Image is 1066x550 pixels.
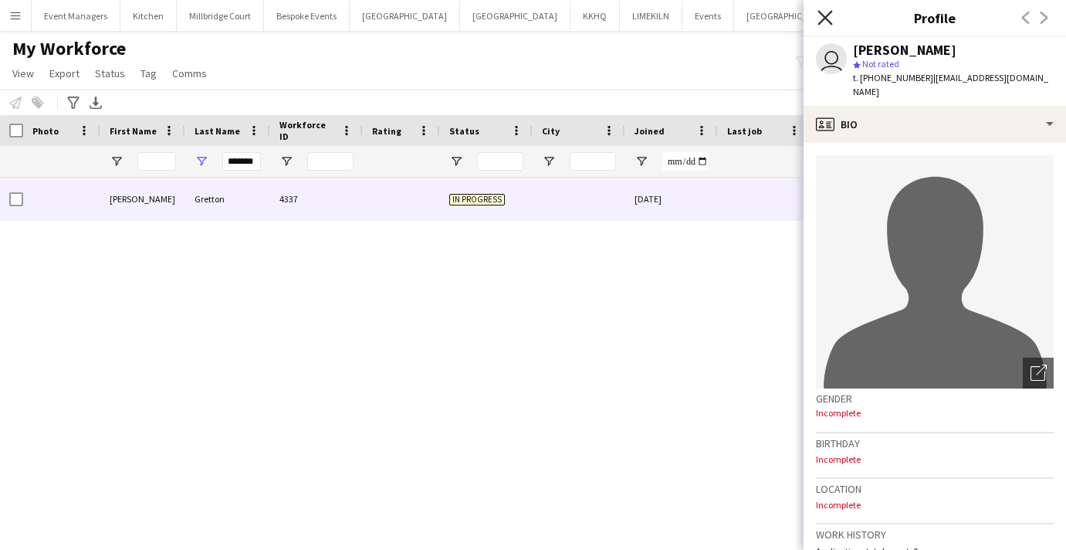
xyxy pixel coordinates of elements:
div: Bio [804,106,1066,143]
span: | [EMAIL_ADDRESS][DOMAIN_NAME] [853,72,1048,97]
button: Event Managers [32,1,120,31]
span: In progress [449,194,505,205]
input: First Name Filter Input [137,152,176,171]
button: Kitchen [120,1,177,31]
h3: Gender [816,392,1054,406]
a: Comms [166,63,213,83]
input: City Filter Input [570,152,616,171]
input: Status Filter Input [477,152,523,171]
button: Open Filter Menu [542,154,556,168]
span: Incomplete [816,407,861,419]
h3: Location [816,482,1054,496]
button: LIMEKILN [620,1,682,31]
app-action-btn: Advanced filters [64,93,83,112]
span: City [542,125,560,137]
span: Status [449,125,479,137]
button: [GEOGRAPHIC_DATA] [350,1,460,31]
app-action-btn: Export XLSX [86,93,105,112]
span: t. [PHONE_NUMBER] [853,72,933,83]
button: Open Filter Menu [279,154,293,168]
div: 4337 [270,178,363,220]
span: Workforce ID [279,119,335,142]
button: Millbridge Court [177,1,264,31]
span: Rating [372,125,401,137]
span: View [12,66,34,80]
span: First Name [110,125,157,137]
h3: Profile [804,8,1066,28]
span: Last job [727,125,762,137]
p: Incomplete [816,453,1054,465]
span: Status [95,66,125,80]
span: Comms [172,66,207,80]
span: My Workforce [12,37,126,60]
span: Photo [32,125,59,137]
a: View [6,63,40,83]
button: Open Filter Menu [195,154,208,168]
button: [GEOGRAPHIC_DATA] [734,1,844,31]
div: [PERSON_NAME] [853,43,956,57]
span: Export [49,66,80,80]
div: [PERSON_NAME] [100,178,185,220]
a: Export [43,63,86,83]
input: Last Name Filter Input [222,152,261,171]
h3: Birthday [816,436,1054,450]
button: Events [682,1,734,31]
h3: Work history [816,528,1054,542]
button: KKHQ [570,1,620,31]
span: Not rated [862,58,899,70]
button: Open Filter Menu [110,154,124,168]
button: Open Filter Menu [635,154,648,168]
span: Tag [140,66,157,80]
div: Gretton [185,178,270,220]
button: [GEOGRAPHIC_DATA] [460,1,570,31]
div: Open photos pop-in [1023,358,1054,389]
input: Joined Filter Input [662,152,709,171]
div: [DATE] [625,178,718,220]
p: Incomplete [816,499,1054,511]
a: Tag [134,63,163,83]
input: Workforce ID Filter Input [307,152,354,171]
a: Status [89,63,131,83]
button: Open Filter Menu [449,154,463,168]
span: Joined [635,125,665,137]
span: Last Name [195,125,240,137]
button: Bespoke Events [264,1,350,31]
